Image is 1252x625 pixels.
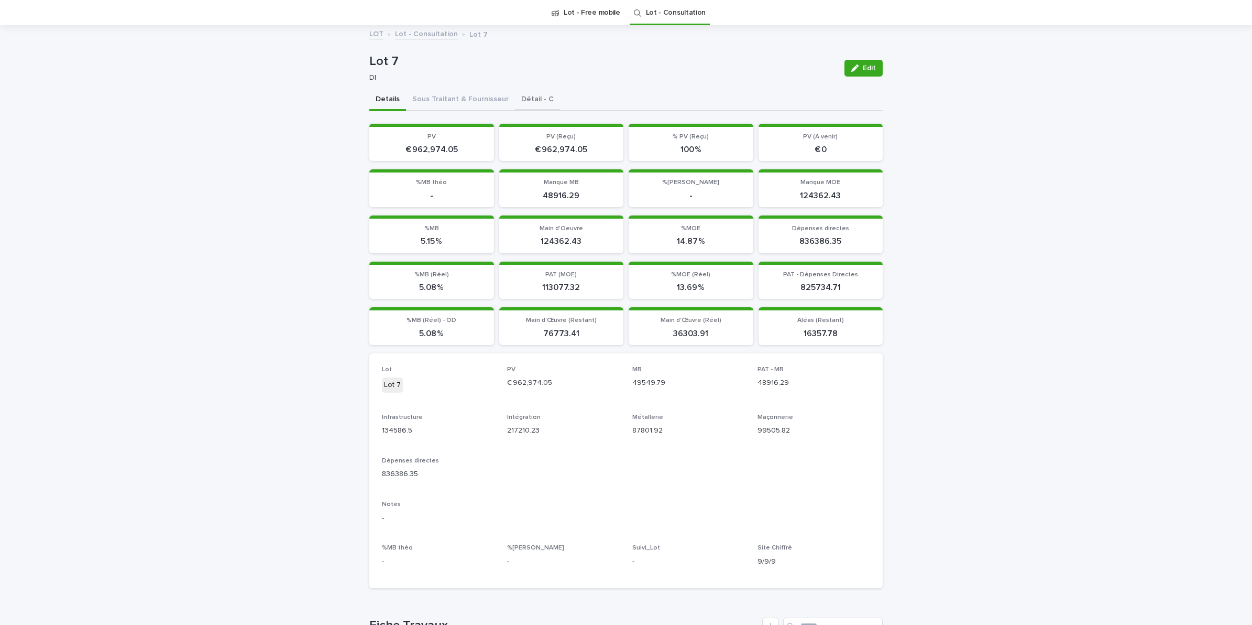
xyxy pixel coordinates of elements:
span: Manque MOE [800,179,840,186]
p: 48916.29 [757,378,870,389]
p: 99505.82 [757,425,870,436]
p: 134586.5 [382,425,495,436]
p: 825734.71 [765,283,877,293]
span: %MOE (Réel) [671,272,710,278]
span: %MB (Réel) [414,272,449,278]
p: 49549.79 [632,378,745,389]
span: PV [427,134,436,140]
p: 14.87 % [635,236,747,246]
span: Lot [382,367,392,373]
span: Main d'Œuvre (Restant) [526,317,597,324]
div: Lot 7 [382,378,403,393]
p: € 0 [765,145,877,155]
p: - [635,191,747,201]
span: PAT - Dépenses Directes [783,272,858,278]
span: Manque MB [544,179,579,186]
span: Infrastructure [382,414,423,421]
span: %MB (Réel) - OD [407,317,456,324]
p: 100 % [635,145,747,155]
p: 124362.43 [765,191,877,201]
p: 5.08 % [376,329,488,339]
p: 836386.35 [382,469,495,480]
p: 836386.35 [765,236,877,246]
a: Lot - Consultation [395,27,458,39]
button: Sous Traitant & Fournisseur [406,89,515,111]
p: 113077.32 [506,283,618,293]
p: DI [369,73,832,82]
p: € 962,974.05 [507,378,620,389]
span: Notes [382,501,401,508]
p: € 962,974.05 [506,145,618,155]
p: 217210.23 [507,425,620,436]
button: Edit [844,60,883,77]
p: Lot 7 [469,28,488,39]
span: PAT (MOE) [545,272,577,278]
p: 87801.92 [632,425,745,436]
span: PV [507,367,515,373]
p: 5.08 % [376,283,488,293]
span: %MB théo [382,545,413,551]
span: %[PERSON_NAME] [662,179,719,186]
span: %MB théo [416,179,447,186]
span: %[PERSON_NAME] [507,545,564,551]
a: LOT [369,27,383,39]
p: - [382,556,495,567]
span: Maçonnerie [757,414,793,421]
button: Details [369,89,406,111]
span: MB [632,367,642,373]
p: - [507,556,620,567]
span: PV (A venir) [803,134,838,140]
span: %MB [424,225,439,232]
span: Main d'Oeuvre [540,225,583,232]
span: Edit [863,64,876,72]
p: 76773.41 [506,329,618,339]
p: Lot 7 [369,54,836,69]
p: 5.15 % [376,236,488,246]
span: Dépenses directes [382,458,439,464]
p: 13.69 % [635,283,747,293]
span: Main d'Œuvre (Réel) [661,317,721,324]
p: 48916.29 [506,191,618,201]
span: Dépenses directes [792,225,849,232]
a: Lot - Consultation [646,1,706,25]
span: PV (Reçu) [546,134,576,140]
p: 36303.91 [635,329,747,339]
button: Détail - C [515,89,560,111]
p: - [376,191,488,201]
span: Intégration [507,414,541,421]
span: PAT - MB [757,367,784,373]
p: 124362.43 [506,236,618,246]
span: Suivi_Lot [632,545,660,551]
span: %MOE [681,225,700,232]
p: - [632,556,745,567]
span: % PV (Reçu) [673,134,709,140]
p: 16357.78 [765,329,877,339]
p: 9/9/9 [757,556,870,567]
span: Site Chiffré [757,545,792,551]
span: Aléas (Restant) [797,317,844,324]
span: Métallerie [632,414,663,421]
p: € 962,974.05 [376,145,488,155]
p: - [382,513,870,524]
a: Lot - Free mobile [564,1,620,25]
